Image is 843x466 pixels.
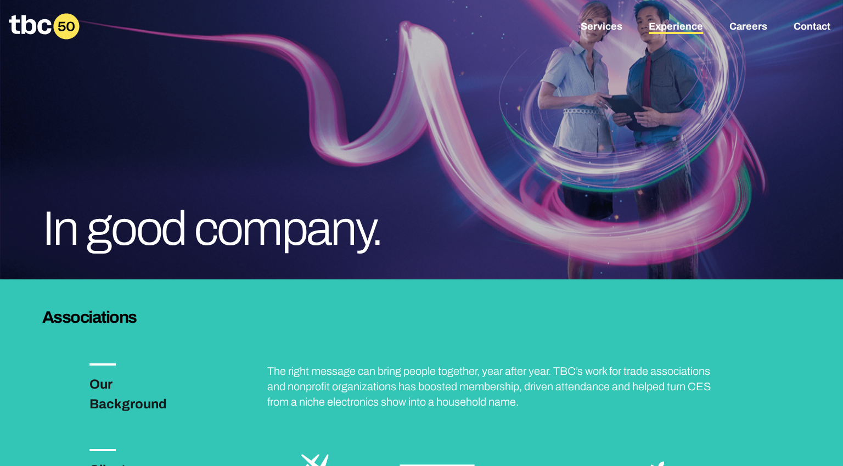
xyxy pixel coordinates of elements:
[794,21,830,34] a: Contact
[581,21,622,34] a: Services
[729,21,767,34] a: Careers
[267,363,729,409] p: The right message can bring people together, year after year. TBC’s work for trade associations a...
[42,205,464,253] h1: In good company.
[89,374,195,414] h3: Our Background
[9,13,80,40] a: Homepage
[42,306,801,328] h3: Associations
[649,21,703,34] a: Experience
